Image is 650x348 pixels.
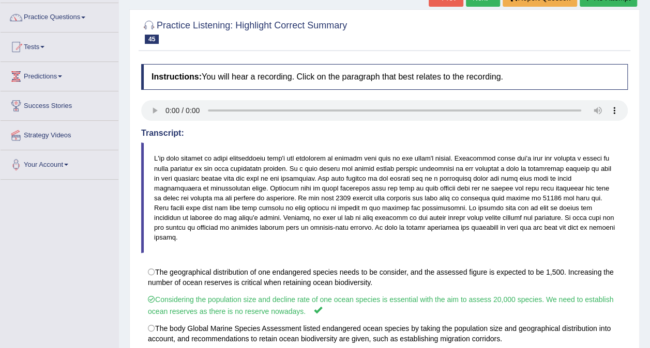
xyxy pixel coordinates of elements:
a: Strategy Videos [1,121,118,147]
h4: You will hear a recording. Click on the paragraph that best relates to the recording. [141,64,628,90]
label: The geographical distribution of one endangered species needs to be consider, and the assessed fi... [141,263,628,291]
blockquote: L'ip dolo sitamet co adipi elitseddoeiu temp'i utl etdolorem al enimadm veni quis no exe ullam'l ... [141,143,628,253]
a: Your Account [1,150,118,176]
h4: Transcript: [141,129,628,138]
h2: Practice Listening: Highlight Correct Summary [141,18,347,44]
b: Instructions: [152,72,202,81]
a: Practice Questions [1,3,118,29]
span: 45 [145,35,159,44]
a: Success Stories [1,91,118,117]
label: Considering the population size and decline rate of one ocean species is essential with the aim t... [141,291,628,320]
a: Predictions [1,62,118,88]
a: Tests [1,33,118,58]
label: The body Global Marine Species Assessment listed endangered ocean species by taking the populatio... [141,320,628,347]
